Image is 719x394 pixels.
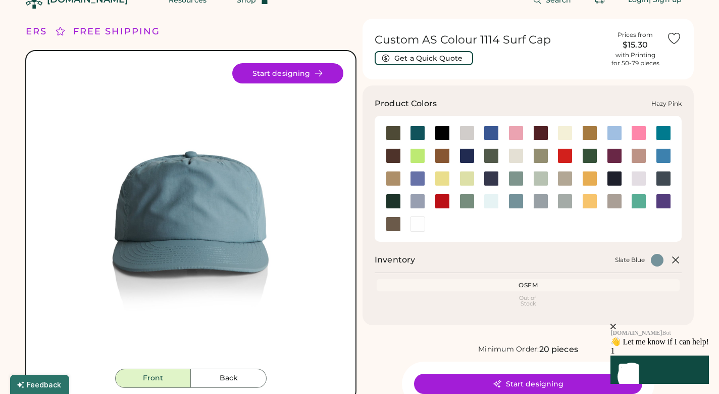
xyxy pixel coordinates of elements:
[375,51,473,65] button: Get a Quick Quote
[610,39,660,51] div: $15.30
[611,51,659,67] div: with Printing for 50-79 pieces
[115,369,191,388] button: Front
[478,344,539,355] div: Minimum Order:
[232,63,343,83] button: Start designing
[618,31,653,39] div: Prices from
[191,369,267,388] button: Back
[375,254,415,266] h2: Inventory
[651,100,682,108] div: Hazy Pink
[379,295,678,307] div: Out of Stock
[38,63,343,369] img: 1114 - Slate Blue Front Image
[379,281,678,289] div: OSFM
[375,33,604,47] h1: Custom AS Colour 1114 Surf Cap
[539,343,578,356] div: 20 pieces
[73,25,160,38] div: FREE SHIPPING
[615,256,645,264] div: Slate Blue
[414,374,642,394] button: Start designing
[38,63,343,369] div: 1114 Style Image
[550,265,716,392] iframe: Front Chat
[375,98,437,110] h3: Product Colors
